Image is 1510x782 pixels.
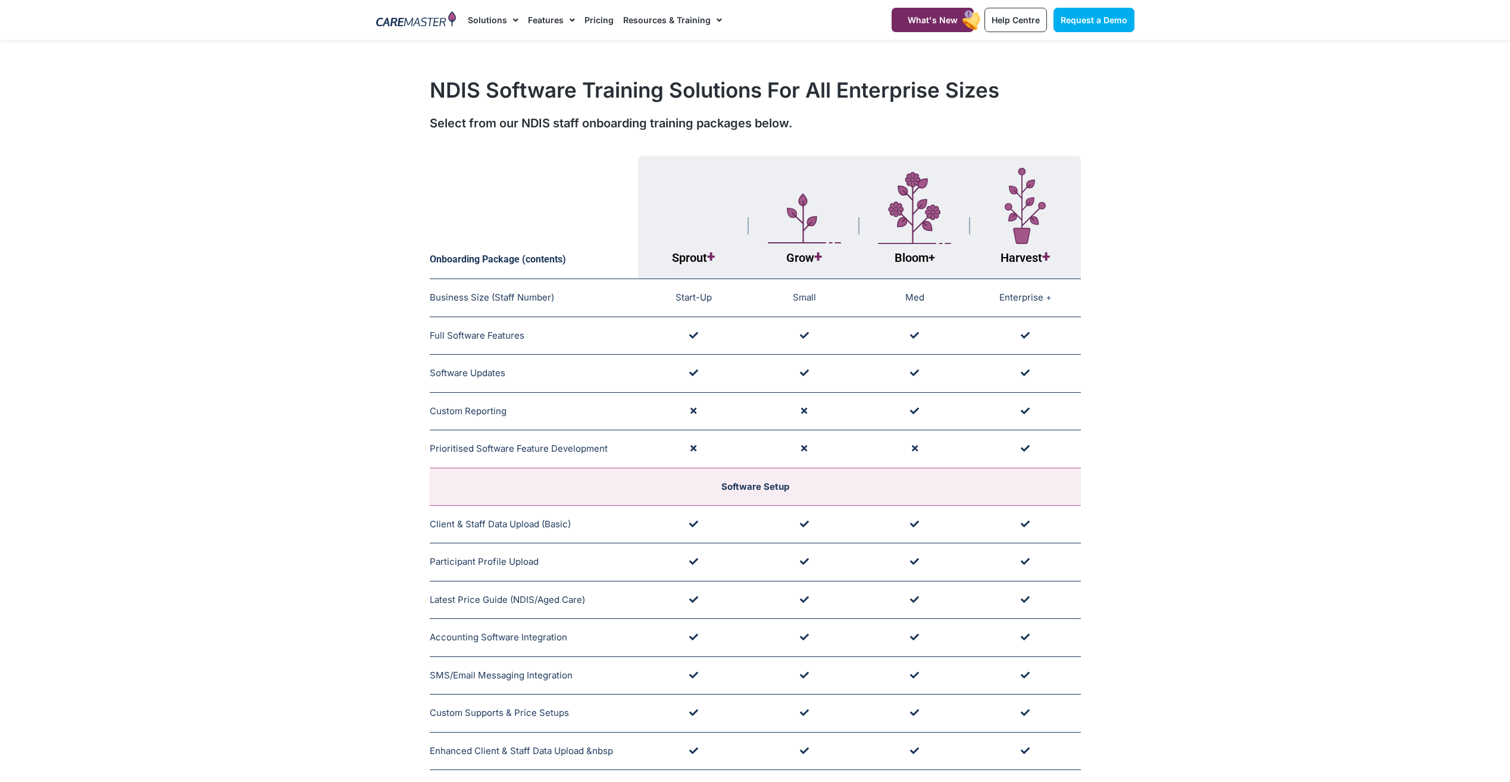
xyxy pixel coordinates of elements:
[768,193,841,244] img: Layer_1-5.svg
[430,619,639,657] td: Accounting Software Integration
[430,695,639,733] td: Custom Supports & Price Setups
[430,656,639,695] td: SMS/Email Messaging Integration
[430,114,1081,132] div: Select from our NDIS staff onboarding training packages below.
[1053,8,1134,32] a: Request a Demo
[1001,251,1050,265] span: Harvest
[376,11,457,29] img: CareMaster Logo
[892,8,974,32] a: What's New
[814,248,822,265] span: +
[430,330,524,341] span: Full Software Features
[430,292,554,303] span: Business Size (Staff Number)
[908,15,958,25] span: What's New
[749,279,859,317] td: Small
[1042,248,1050,265] span: +
[1005,168,1046,244] img: Layer_1-7-1.svg
[430,732,639,770] td: Enhanced Client & Staff Data Upload &nbsp
[430,505,639,543] td: Client & Staff Data Upload (Basic)
[984,8,1047,32] a: Help Centre
[638,279,749,317] td: Start-Up
[430,77,1081,102] h1: NDIS Software Training Solutions For All Enterprise Sizes
[430,581,639,619] td: Latest Price Guide (NDIS/Aged Care)
[1061,15,1127,25] span: Request a Demo
[430,156,639,279] th: Onboarding Package (contents)
[895,251,935,265] span: Bloom
[430,543,639,581] td: Participant Profile Upload
[928,251,935,265] span: +
[707,248,715,265] span: +
[721,481,789,492] span: Software Setup
[992,15,1040,25] span: Help Centre
[430,392,639,430] td: Custom Reporting
[859,279,970,317] td: Med
[786,251,822,265] span: Grow
[430,355,639,393] td: Software Updates
[672,251,715,265] span: Sprout
[878,172,951,245] img: Layer_1-4-1.svg
[970,279,1081,317] td: Enterprise +
[430,430,639,468] td: Prioritised Software Feature Development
